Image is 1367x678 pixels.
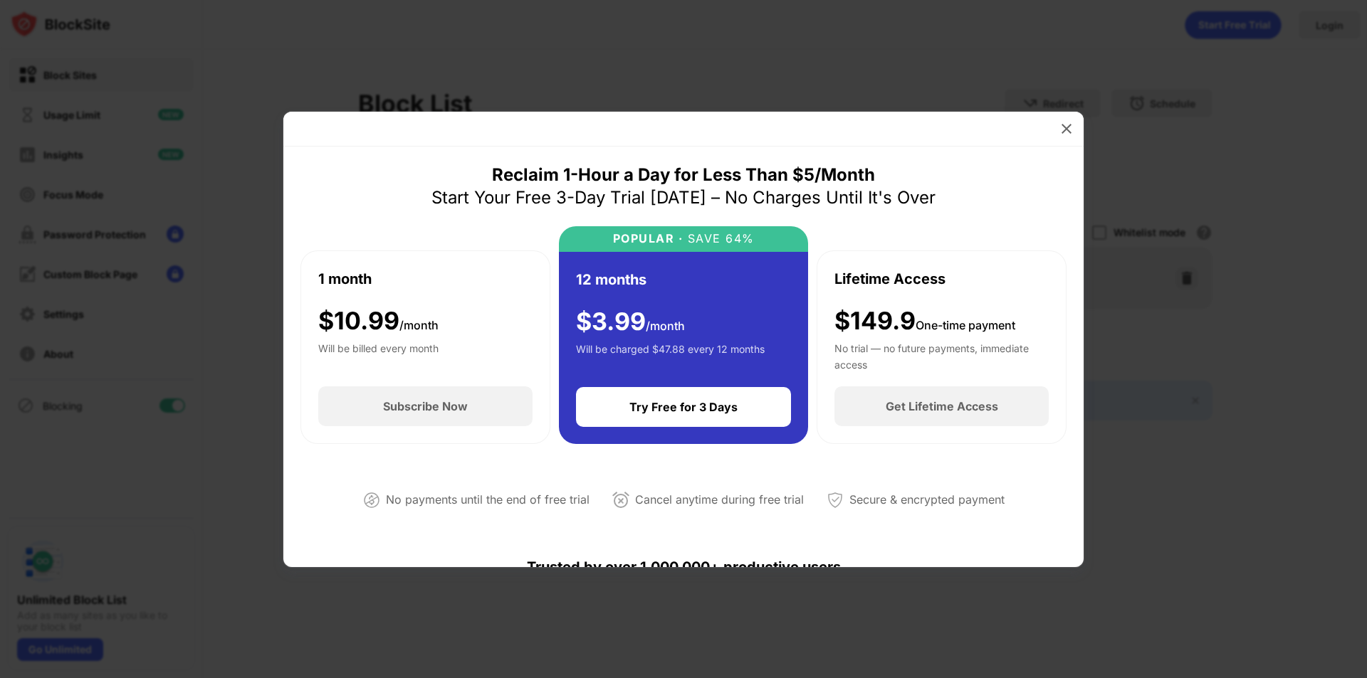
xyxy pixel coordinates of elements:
[834,268,946,290] div: Lifetime Access
[613,232,683,245] div: POPULAR ·
[683,232,755,245] div: SAVE 64%
[629,400,738,414] div: Try Free for 3 Days
[363,492,380,509] img: not-paying
[827,492,844,509] img: secured-payment
[886,399,998,413] div: Get Lifetime Access
[916,318,1015,332] span: One-time payment
[834,341,1049,369] div: No trial — no future payments, immediate access
[399,318,439,332] span: /month
[834,307,1015,336] div: $149.9
[318,307,439,336] div: $ 10.99
[635,489,804,510] div: Cancel anytime during free trial
[300,533,1067,601] div: Trusted by over 1,000,000+ productive users
[318,268,372,290] div: 1 month
[386,489,590,510] div: No payments until the end of free trial
[576,269,646,290] div: 12 months
[431,186,936,209] div: Start Your Free 3-Day Trial [DATE] – No Charges Until It's Over
[492,164,875,186] div: Reclaim 1-Hour a Day for Less Than $5/Month
[849,489,1005,510] div: Secure & encrypted payment
[612,492,629,509] img: cancel-anytime
[646,319,685,333] span: /month
[576,341,765,370] div: Will be charged $47.88 every 12 months
[383,399,468,413] div: Subscribe Now
[576,307,685,337] div: $ 3.99
[318,341,439,369] div: Will be billed every month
